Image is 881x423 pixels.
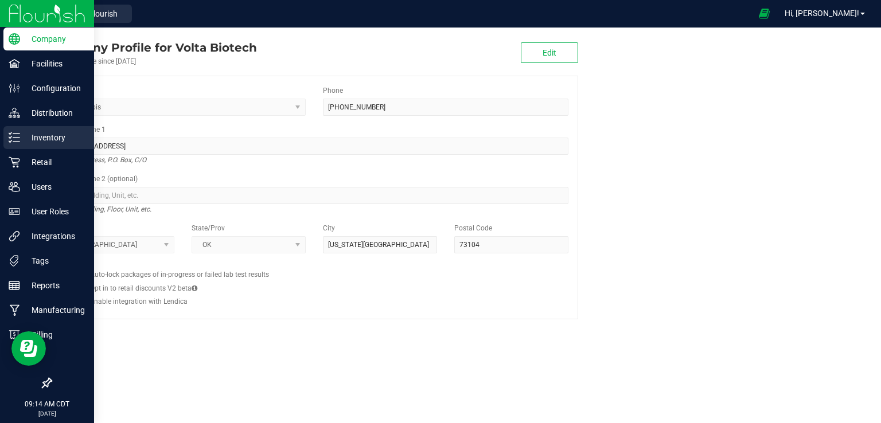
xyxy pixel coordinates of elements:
[543,48,556,57] span: Edit
[9,83,20,94] inline-svg: Configuration
[90,283,197,293] label: Opt in to retail discounts V2 beta
[20,254,89,268] p: Tags
[9,255,20,267] inline-svg: Tags
[192,223,225,233] label: State/Prov
[20,229,89,243] p: Integrations
[60,153,146,167] i: Street address, P.O. Box, C/O
[20,328,89,342] p: Billing
[20,205,89,218] p: User Roles
[9,132,20,143] inline-svg: Inventory
[9,181,20,193] inline-svg: Users
[20,303,89,317] p: Manufacturing
[9,329,20,340] inline-svg: Billing
[20,279,89,292] p: Reports
[9,58,20,69] inline-svg: Facilities
[90,269,269,280] label: Auto-lock packages of in-progress or failed lab test results
[20,106,89,120] p: Distribution
[20,57,89,70] p: Facilities
[454,223,492,233] label: Postal Code
[20,131,89,144] p: Inventory
[20,155,89,169] p: Retail
[751,2,777,25] span: Open Ecommerce Menu
[323,223,335,233] label: City
[9,33,20,45] inline-svg: Company
[9,156,20,168] inline-svg: Retail
[60,174,138,184] label: Address Line 2 (optional)
[90,296,188,307] label: Enable integration with Lendica
[11,331,46,366] iframe: Resource center
[9,206,20,217] inline-svg: User Roles
[60,187,568,204] input: Suite, Building, Unit, etc.
[521,42,578,63] button: Edit
[9,280,20,291] inline-svg: Reports
[20,180,89,194] p: Users
[9,304,20,316] inline-svg: Manufacturing
[5,409,89,418] p: [DATE]
[323,85,343,96] label: Phone
[323,236,437,253] input: City
[454,236,568,253] input: Postal Code
[5,399,89,409] p: 09:14 AM CDT
[20,32,89,46] p: Company
[785,9,859,18] span: Hi, [PERSON_NAME]!
[60,262,568,269] h2: Configs
[60,138,568,155] input: Address
[60,202,151,216] i: Suite, Building, Floor, Unit, etc.
[9,230,20,242] inline-svg: Integrations
[50,39,257,56] div: Volta Biotech
[20,81,89,95] p: Configuration
[9,107,20,119] inline-svg: Distribution
[323,99,568,116] input: (123) 456-7890
[50,56,257,66] div: Account active since [DATE]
